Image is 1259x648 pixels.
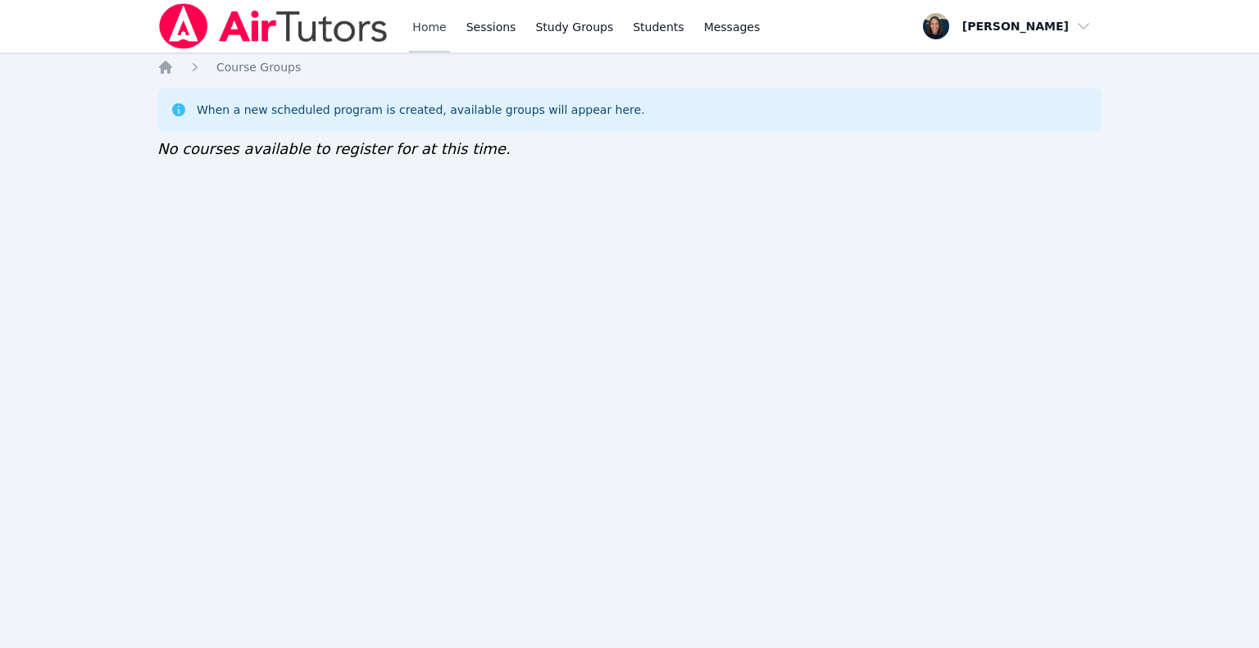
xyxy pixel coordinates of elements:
[157,140,511,157] span: No courses available to register for at this time.
[197,102,645,118] div: When a new scheduled program is created, available groups will appear here.
[216,59,301,75] a: Course Groups
[216,61,301,74] span: Course Groups
[157,3,389,49] img: Air Tutors
[704,19,761,35] span: Messages
[157,59,1102,75] nav: Breadcrumb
